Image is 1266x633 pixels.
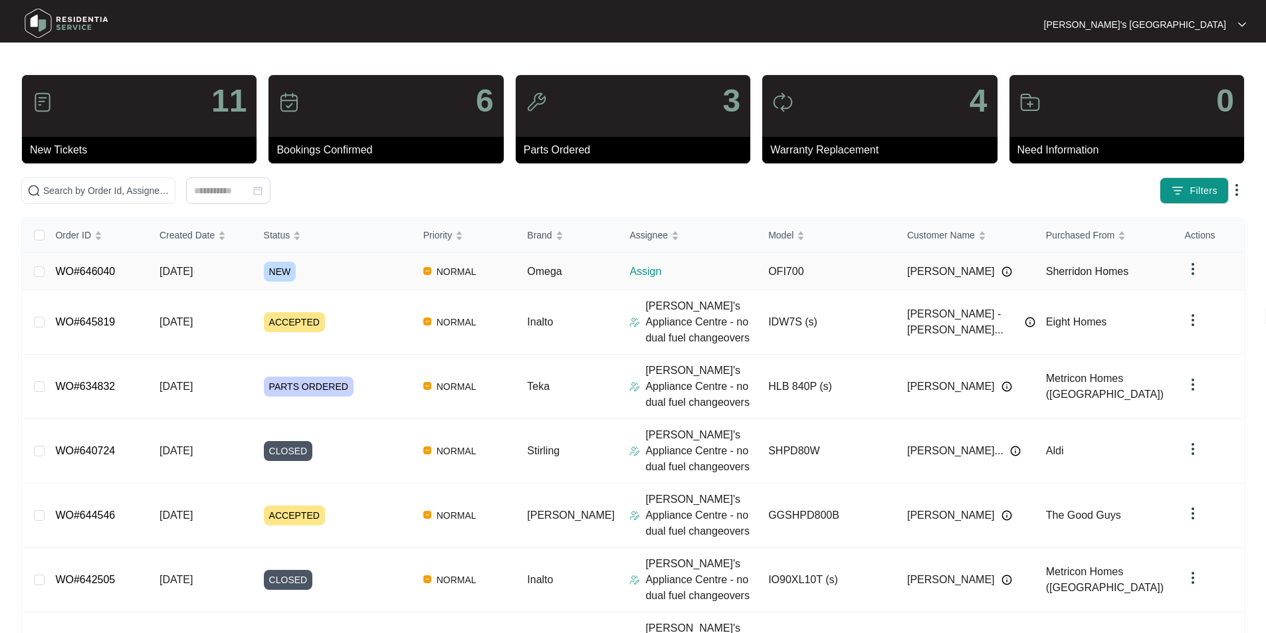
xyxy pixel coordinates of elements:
[264,570,313,590] span: CLOSED
[758,253,897,290] td: OFI700
[1019,92,1041,113] img: icon
[1046,316,1107,327] span: Eight Homes
[527,445,560,456] span: Stirling
[1185,570,1201,586] img: dropdown arrow
[55,381,115,392] a: WO#634832
[629,381,640,392] img: Assigner Icon
[758,290,897,355] td: IDW7S (s)
[431,572,482,588] span: NORMAL
[149,218,253,253] th: Created Date
[758,218,897,253] th: Model
[527,509,615,521] span: [PERSON_NAME]
[423,446,431,454] img: Vercel Logo
[431,507,482,523] span: NORMAL
[1046,266,1129,277] span: Sherridon Homes
[1185,377,1201,393] img: dropdown arrow
[159,316,193,327] span: [DATE]
[907,507,995,523] span: [PERSON_NAME]
[264,262,296,282] span: NEW
[55,228,91,242] span: Order ID
[645,298,758,346] p: [PERSON_NAME]'s Appliance Centre - no dual fuel changeovers
[55,316,115,327] a: WO#645819
[970,85,988,117] p: 4
[1046,509,1121,521] span: The Good Guys
[55,445,115,456] a: WO#640724
[264,312,325,332] span: ACCEPTED
[30,142,257,158] p: New Tickets
[1017,142,1244,158] p: Need Information
[527,228,552,242] span: Brand
[1216,85,1234,117] p: 0
[276,142,503,158] p: Bookings Confirmed
[907,264,995,280] span: [PERSON_NAME]
[1185,261,1201,277] img: dropdown arrow
[1010,446,1021,456] img: Info icon
[211,85,247,117] p: 11
[527,266,562,277] span: Omega
[20,3,113,43] img: residentia service logo
[758,484,897,548] td: GGSHPD800B
[907,306,1018,338] span: [PERSON_NAME] - [PERSON_NAME]...
[1035,218,1174,253] th: Purchased From
[768,228,793,242] span: Model
[1171,184,1184,197] img: filter icon
[645,427,758,475] p: [PERSON_NAME]'s Appliance Centre - no dual fuel changeovers
[629,510,640,521] img: Assigner Icon
[1002,266,1012,277] img: Info icon
[159,266,193,277] span: [DATE]
[423,511,431,519] img: Vercel Logo
[45,218,149,253] th: Order ID
[1044,18,1226,31] p: [PERSON_NAME]'s [GEOGRAPHIC_DATA]
[423,382,431,390] img: Vercel Logo
[516,218,619,253] th: Brand
[1229,182,1245,198] img: dropdown arrow
[645,363,758,410] p: [PERSON_NAME]'s Appliance Centre - no dual fuel changeovers
[159,574,193,585] span: [DATE]
[629,228,668,242] span: Assignee
[159,381,193,392] span: [DATE]
[619,218,758,253] th: Assignee
[423,317,431,325] img: Vercel Logo
[907,228,975,242] span: Customer Name
[629,264,758,280] p: Assign
[264,505,325,525] span: ACCEPTED
[1160,177,1229,204] button: filter iconFilters
[253,218,413,253] th: Status
[629,446,640,456] img: Assigner Icon
[55,509,115,521] a: WO#644546
[907,379,995,395] span: [PERSON_NAME]
[1190,184,1217,198] span: Filters
[527,381,550,392] span: Teka
[55,266,115,277] a: WO#646040
[431,443,482,459] span: NORMAL
[278,92,300,113] img: icon
[423,575,431,583] img: Vercel Logo
[32,92,53,113] img: icon
[722,85,740,117] p: 3
[907,572,995,588] span: [PERSON_NAME]
[413,218,517,253] th: Priority
[907,443,1003,459] span: [PERSON_NAME]...
[629,575,640,585] img: Assigner Icon
[1046,373,1164,400] span: Metricon Homes ([GEOGRAPHIC_DATA])
[1185,312,1201,328] img: dropdown arrow
[476,85,494,117] p: 6
[159,509,193,521] span: [DATE]
[1185,441,1201,457] img: dropdown arrow
[159,228,215,242] span: Created Date
[645,492,758,539] p: [PERSON_NAME]'s Appliance Centre - no dual fuel changeovers
[1046,228,1114,242] span: Purchased From
[423,228,453,242] span: Priority
[431,264,482,280] span: NORMAL
[264,228,290,242] span: Status
[423,267,431,275] img: Vercel Logo
[758,355,897,419] td: HLB 840P (s)
[1002,510,1012,521] img: Info icon
[1046,445,1064,456] span: Aldi
[1046,566,1164,593] span: Metricon Homes ([GEOGRAPHIC_DATA])
[527,316,553,327] span: Inalto
[526,92,547,113] img: icon
[758,548,897,612] td: IO90XL10T (s)
[524,142,750,158] p: Parts Ordered
[645,556,758,604] p: [PERSON_NAME]'s Appliance Centre - no dual fuel changeovers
